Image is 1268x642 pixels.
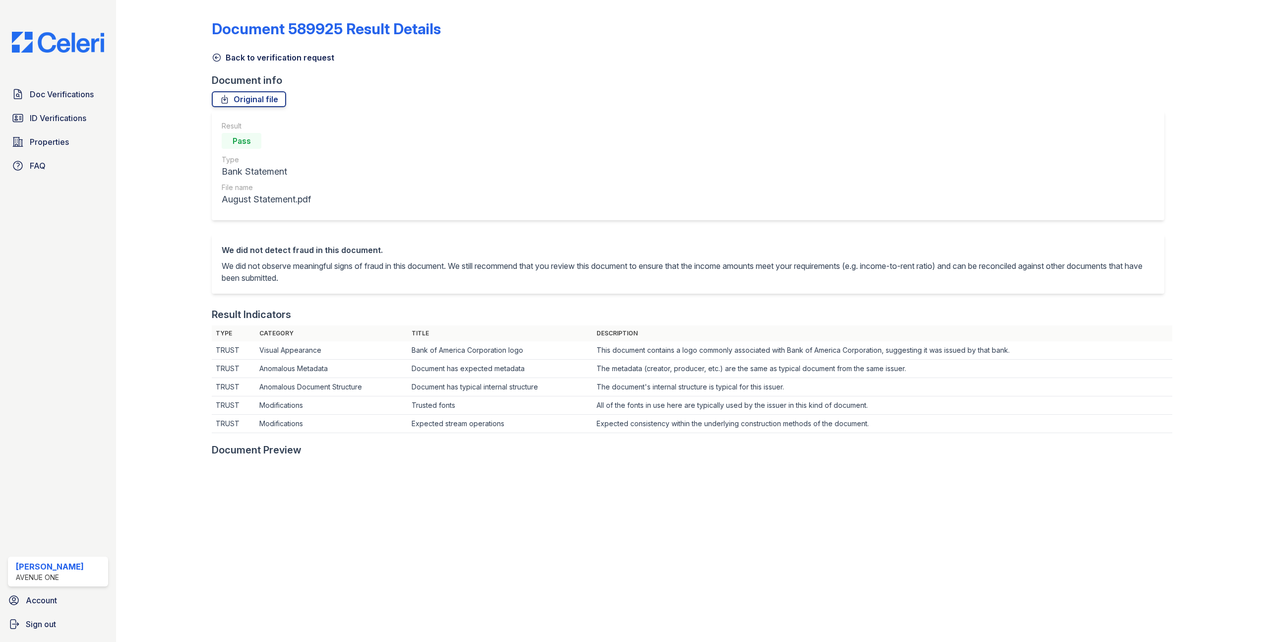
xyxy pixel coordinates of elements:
[212,73,1172,87] div: Document info
[212,91,286,107] a: Original file
[408,396,593,415] td: Trusted fonts
[408,341,593,360] td: Bank of America Corporation logo
[222,165,311,179] div: Bank Statement
[593,341,1172,360] td: This document contains a logo commonly associated with Bank of America Corporation, suggesting it...
[8,156,108,176] a: FAQ
[4,32,112,53] img: CE_Logo_Blue-a8612792a0a2168367f1c8372b55b34899dd931a85d93a1a3d3e32e68fde9ad4.png
[255,325,408,341] th: Category
[408,378,593,396] td: Document has typical internal structure
[212,396,255,415] td: TRUST
[212,360,255,378] td: TRUST
[30,88,94,100] span: Doc Verifications
[212,341,255,360] td: TRUST
[212,443,302,457] div: Document Preview
[8,108,108,128] a: ID Verifications
[212,415,255,433] td: TRUST
[222,155,311,165] div: Type
[408,360,593,378] td: Document has expected metadata
[212,325,255,341] th: Type
[255,415,408,433] td: Modifications
[8,84,108,104] a: Doc Verifications
[222,193,311,206] div: August Statement.pdf
[593,415,1172,433] td: Expected consistency within the underlying construction methods of the document.
[30,136,69,148] span: Properties
[408,415,593,433] td: Expected stream operations
[212,378,255,396] td: TRUST
[16,573,84,582] div: Avenue One
[222,133,261,149] div: Pass
[212,52,334,64] a: Back to verification request
[593,325,1172,341] th: Description
[222,183,311,193] div: File name
[16,561,84,573] div: [PERSON_NAME]
[222,260,1154,284] p: We did not observe meaningful signs of fraud in this document. We still recommend that you review...
[26,618,56,630] span: Sign out
[255,360,408,378] td: Anomalous Metadata
[593,378,1172,396] td: The document's internal structure is typical for this issuer.
[212,20,441,38] a: Document 589925 Result Details
[30,160,46,172] span: FAQ
[4,614,112,634] a: Sign out
[408,325,593,341] th: Title
[255,341,408,360] td: Visual Appearance
[255,378,408,396] td: Anomalous Document Structure
[593,360,1172,378] td: The metadata (creator, producer, etc.) are the same as typical document from the same issuer.
[26,594,57,606] span: Account
[8,132,108,152] a: Properties
[222,244,1154,256] div: We did not detect fraud in this document.
[30,112,86,124] span: ID Verifications
[222,121,311,131] div: Result
[593,396,1172,415] td: All of the fonts in use here are typically used by the issuer in this kind of document.
[212,308,291,321] div: Result Indicators
[4,590,112,610] a: Account
[255,396,408,415] td: Modifications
